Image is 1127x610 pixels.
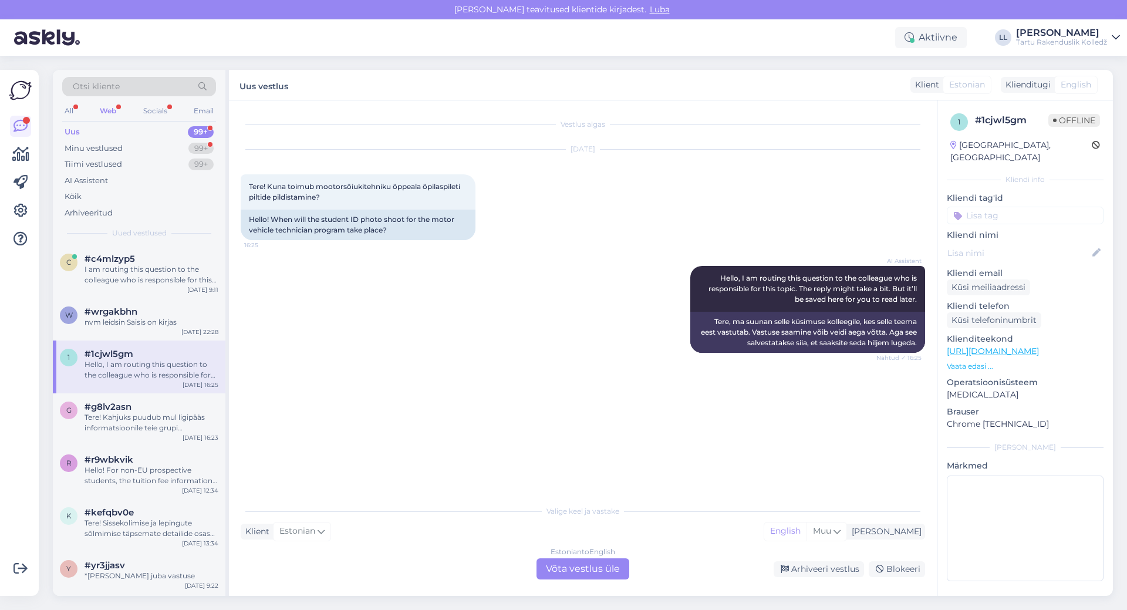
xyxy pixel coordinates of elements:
p: Kliendi tag'id [947,192,1104,204]
div: Tere! Kahjuks puudub mul ligipääs informatsioonile teie grupi määramise kohta. Palun võtke ühendu... [85,412,218,433]
div: Vestlus algas [241,119,925,130]
div: [DATE] 9:11 [187,285,218,294]
p: Kliendi email [947,267,1104,279]
div: Hello, I am routing this question to the colleague who is responsible for this topic. The reply m... [85,359,218,380]
div: Arhiveeri vestlus [774,561,864,577]
div: [DATE] 12:34 [182,486,218,495]
div: Hello! For non-EU prospective students, the tuition fee information can be complex and depends on... [85,465,218,486]
span: Offline [1048,114,1100,127]
span: #wrgakbhn [85,306,137,317]
div: Aktiivne [895,27,967,48]
input: Lisa nimi [947,247,1090,259]
p: Märkmed [947,460,1104,472]
div: [DATE] 9:22 [185,581,218,590]
div: Socials [141,103,170,119]
span: k [66,511,72,520]
div: [DATE] [241,144,925,154]
div: Email [191,103,216,119]
div: Klienditugi [1001,79,1051,91]
div: *[PERSON_NAME] juba vastuse [85,571,218,581]
a: [PERSON_NAME]Tartu Rakenduslik Kolledž [1016,28,1120,47]
img: Askly Logo [9,79,32,102]
span: Tere! Kuna toimub mootorsõiukitehniku õppeala õpilaspileti piltide pildistamine? [249,182,462,201]
span: 1 [958,117,960,126]
span: w [65,311,73,319]
div: Kõik [65,191,82,203]
div: [PERSON_NAME] [947,442,1104,453]
div: [DATE] 16:23 [183,433,218,442]
div: I am routing this question to the colleague who is responsible for this topic. The reply might ta... [85,264,218,285]
div: Tartu Rakenduslik Kolledž [1016,38,1107,47]
p: Klienditeekond [947,333,1104,345]
div: Klient [910,79,939,91]
span: AI Assistent [878,257,922,265]
div: Tiimi vestlused [65,159,122,170]
span: y [66,564,71,573]
div: Küsi meiliaadressi [947,279,1030,295]
div: Kliendi info [947,174,1104,185]
div: English [764,523,807,540]
p: [MEDICAL_DATA] [947,389,1104,401]
div: nvm leidsin Saisis on kirjas [85,317,218,328]
div: [PERSON_NAME] [1016,28,1107,38]
p: Chrome [TECHNICAL_ID] [947,418,1104,430]
span: #c4mlzyp5 [85,254,135,264]
div: Arhiveeritud [65,207,113,219]
div: 99+ [188,159,214,170]
span: g [66,406,72,414]
span: Estonian [949,79,985,91]
span: #yr3jjasv [85,560,125,571]
div: Minu vestlused [65,143,123,154]
span: Estonian [279,525,315,538]
div: 99+ [188,126,214,138]
div: Estonian to English [551,547,615,557]
div: Web [97,103,119,119]
div: All [62,103,76,119]
span: 1 [68,353,70,362]
span: Luba [646,4,673,15]
div: Uus [65,126,80,138]
div: [DATE] 13:34 [182,539,218,548]
input: Lisa tag [947,207,1104,224]
p: Kliendi telefon [947,300,1104,312]
span: Otsi kliente [73,80,120,93]
span: #g8lv2asn [85,402,131,412]
p: Kliendi nimi [947,229,1104,241]
p: Vaata edasi ... [947,361,1104,372]
div: LL [995,29,1011,46]
div: # 1cjwl5gm [975,113,1048,127]
div: Blokeeri [869,561,925,577]
div: [DATE] 16:25 [183,380,218,389]
span: Muu [813,525,831,536]
div: Klient [241,525,269,538]
span: Hello, I am routing this question to the colleague who is responsible for this topic. The reply m... [708,274,919,304]
div: Tere, ma suunan selle küsimuse kolleegile, kes selle teema eest vastutab. Vastuse saamine võib ve... [690,312,925,353]
div: 99+ [188,143,214,154]
span: c [66,258,72,267]
div: Hello! When will the student ID photo shoot for the motor vehicle technician program take place? [241,210,475,240]
a: [URL][DOMAIN_NAME] [947,346,1039,356]
div: Tere! Sissekolimise ja lepingute sõlmimise täpsemate detailide osas palun pöörduge otse õpilaskod... [85,518,218,539]
div: [PERSON_NAME] [847,525,922,538]
span: #1cjwl5gm [85,349,133,359]
div: AI Assistent [65,175,108,187]
div: [GEOGRAPHIC_DATA], [GEOGRAPHIC_DATA] [950,139,1092,164]
span: #kefqbv0e [85,507,134,518]
label: Uus vestlus [239,77,288,93]
span: Nähtud ✓ 16:25 [876,353,922,362]
div: Valige keel ja vastake [241,506,925,517]
span: r [66,459,72,467]
p: Operatsioonisüsteem [947,376,1104,389]
span: Uued vestlused [112,228,167,238]
p: Brauser [947,406,1104,418]
div: [DATE] 22:28 [181,328,218,336]
div: Võta vestlus üle [536,558,629,579]
div: Küsi telefoninumbrit [947,312,1041,328]
span: English [1061,79,1091,91]
span: #r9wbkvik [85,454,133,465]
span: 16:25 [244,241,288,250]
